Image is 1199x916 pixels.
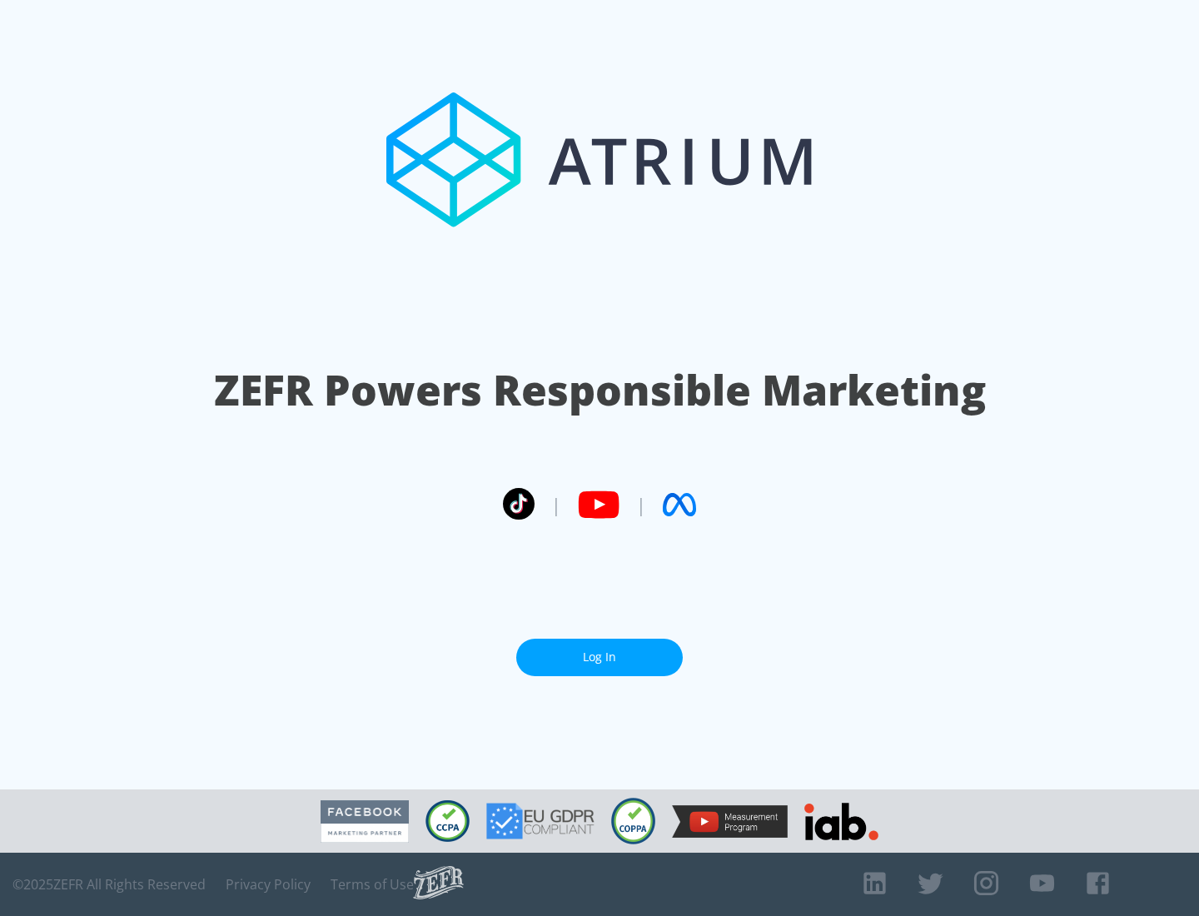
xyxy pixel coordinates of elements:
img: COPPA Compliant [611,798,655,844]
img: CCPA Compliant [425,800,470,842]
span: | [636,492,646,517]
img: IAB [804,803,878,840]
h1: ZEFR Powers Responsible Marketing [214,361,986,419]
a: Terms of Use [331,876,414,893]
span: | [551,492,561,517]
a: Privacy Policy [226,876,311,893]
img: Facebook Marketing Partner [321,800,409,843]
img: YouTube Measurement Program [672,805,788,838]
img: GDPR Compliant [486,803,595,839]
a: Log In [516,639,683,676]
span: © 2025 ZEFR All Rights Reserved [12,876,206,893]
